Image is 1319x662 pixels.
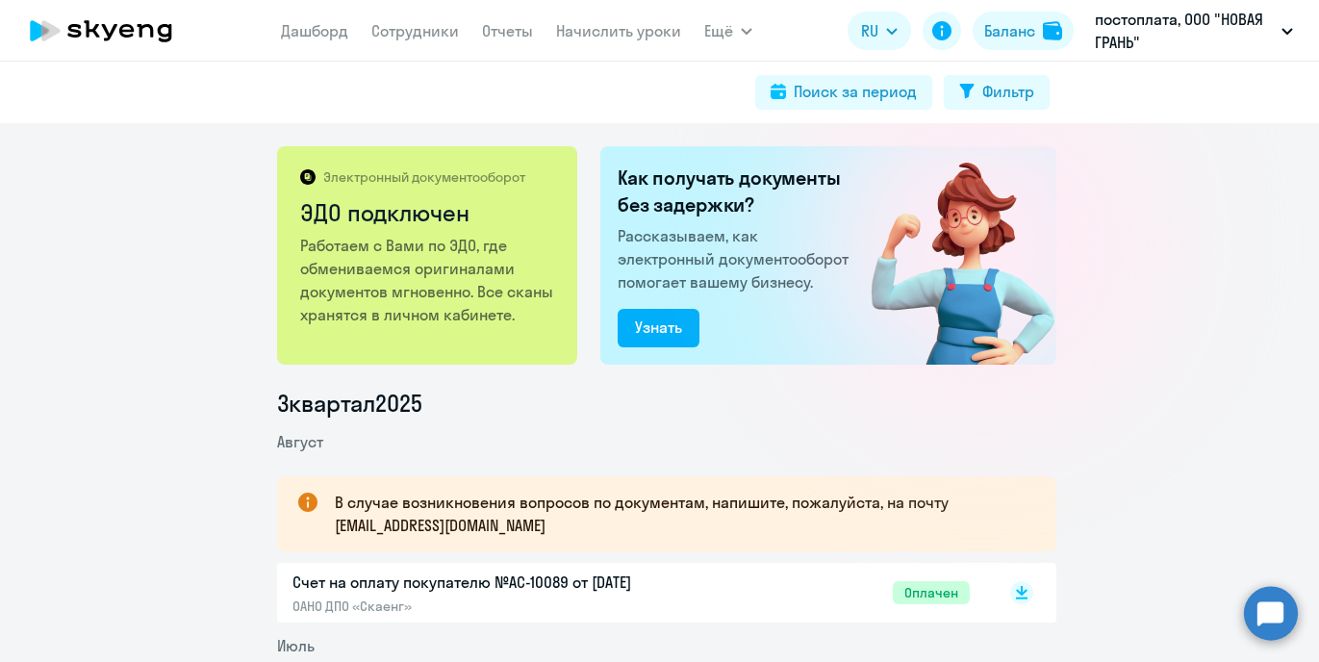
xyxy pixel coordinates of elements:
[944,75,1050,110] button: Фильтр
[618,224,856,293] p: Рассказываем, как электронный документооборот помогает вашему бизнесу.
[840,146,1056,365] img: connected
[973,12,1074,50] button: Балансbalance
[277,432,323,451] span: Август
[982,80,1034,103] div: Фильтр
[1095,8,1274,54] p: постоплата, ООО "НОВАЯ ГРАНЬ"
[794,80,917,103] div: Поиск за период
[984,19,1035,42] div: Баланс
[292,571,970,615] a: Счет на оплату покупателю №AC-10089 от [DATE]ОАНО ДПО «Скаенг»Оплачен
[281,21,348,40] a: Дашборд
[861,19,878,42] span: RU
[1085,8,1303,54] button: постоплата, ООО "НОВАЯ ГРАНЬ"
[704,19,733,42] span: Ещё
[292,571,697,594] p: Счет на оплату покупателю №AC-10089 от [DATE]
[277,636,315,655] span: Июль
[1043,21,1062,40] img: balance
[704,12,752,50] button: Ещё
[848,12,911,50] button: RU
[335,491,1022,537] p: В случае возникновения вопросов по документам, напишите, пожалуйста, на почту [EMAIL_ADDRESS][DOM...
[482,21,533,40] a: Отчеты
[618,165,856,218] h2: Как получать документы без задержки?
[556,21,681,40] a: Начислить уроки
[755,75,932,110] button: Поиск за период
[300,234,557,326] p: Работаем с Вами по ЭДО, где обмениваемся оригиналами документов мгновенно. Все сканы хранятся в л...
[371,21,459,40] a: Сотрудники
[292,598,697,615] p: ОАНО ДПО «Скаенг»
[635,316,682,339] div: Узнать
[277,388,1056,419] li: 3 квартал 2025
[618,309,699,347] button: Узнать
[323,168,525,186] p: Электронный документооборот
[300,197,557,228] h2: ЭДО подключен
[893,581,970,604] span: Оплачен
